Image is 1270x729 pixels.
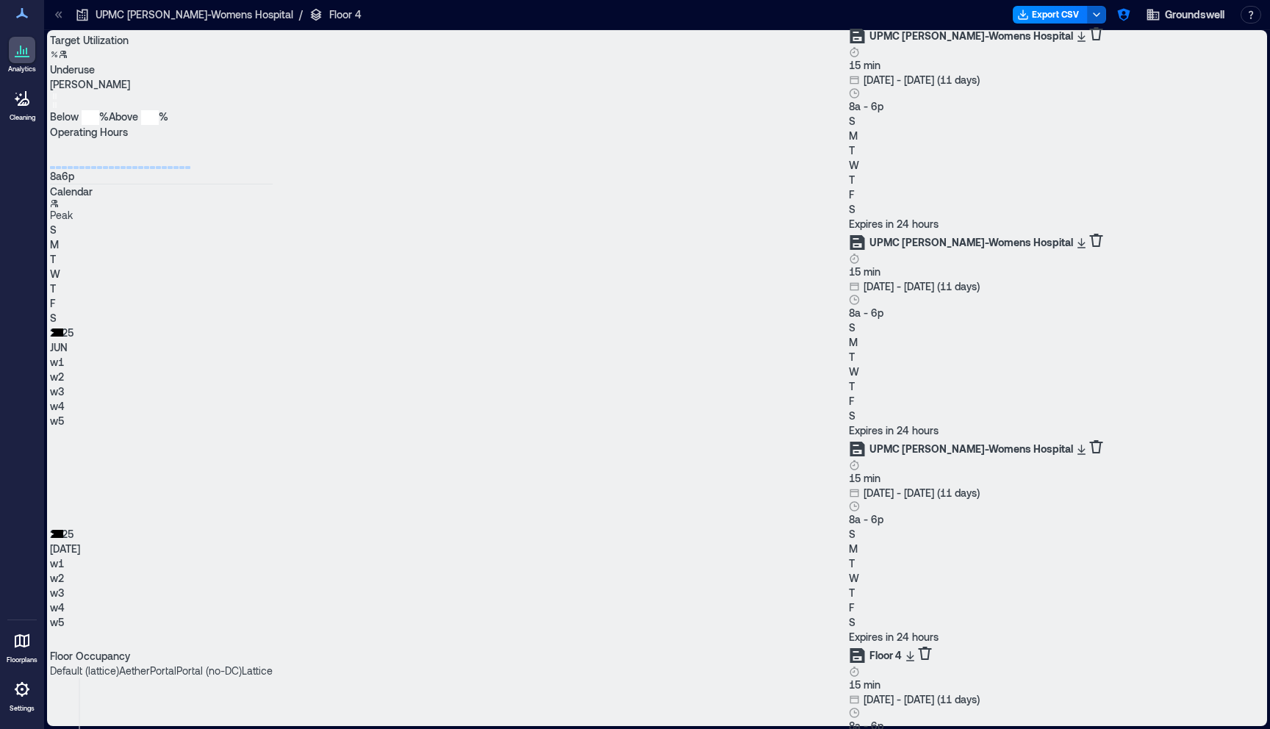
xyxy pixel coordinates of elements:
p: M [849,129,1105,143]
p: W [849,158,1105,173]
span: w2 [50,370,64,383]
div: 15 min [849,678,1105,692]
p: Expires in 24 hours [849,217,1105,231]
span: UPMC [PERSON_NAME]-Womens Hospital [869,29,1073,42]
p: S [849,409,1105,423]
span: 2025 [50,326,73,339]
p: T [849,173,1105,187]
span: UPMC [PERSON_NAME]-Womens Hospital [869,442,1073,455]
div: 8a - 6p [849,99,1105,114]
p: T [849,350,1105,364]
p: Floorplans [7,656,37,664]
p: F [849,187,1105,202]
button: Portal [150,664,176,678]
p: F [849,394,1105,409]
span: JUN [50,341,68,353]
span: Above % [109,110,168,123]
span: W [50,267,60,280]
span: w5 [50,616,64,628]
button: Lattice [242,664,273,678]
span: w5 [50,414,64,427]
p: M [849,542,1105,556]
span: Below % [50,110,109,123]
span: 8a [50,170,62,182]
p: S [849,320,1105,335]
button: Default (lattice) [50,664,119,678]
p: UPMC [PERSON_NAME]-Womens Hospital [96,7,293,22]
p: S [849,202,1105,217]
p: S [849,615,1105,630]
p: M [849,335,1105,350]
button: Peak [50,199,73,223]
div: [DATE] - [DATE] (11 days) [864,692,980,707]
span: Floor 4 [869,649,902,661]
h3: Target Utilization [50,33,273,48]
span: 2025 [50,528,73,540]
div: Floor Occupancy [50,649,273,664]
span: w4 [50,400,65,412]
span: w1 [50,356,64,368]
h3: Calendar [50,184,273,199]
div: 15 min [849,471,1105,486]
p: T [849,586,1105,600]
a: Settings [4,672,40,717]
p: T [849,379,1105,394]
a: Cleaning [4,81,40,126]
div: 8a - 6p [849,512,1105,527]
div: [DATE] - [DATE] (11 days) [864,279,980,294]
p: Settings [10,704,35,713]
p: Floor 4 [329,7,362,22]
span: w4 [50,601,65,614]
span: w3 [50,586,64,599]
span: w3 [50,385,64,398]
text: 30 [51,326,63,339]
button: Portal (no-DC) [176,664,242,678]
button: Aether [119,664,150,678]
div: [PERSON_NAME] [50,77,273,92]
span: T [50,253,56,265]
div: 15 min [849,58,1105,73]
p: S [849,527,1105,542]
span: w2 [50,572,64,584]
p: T [849,556,1105,571]
div: Underuse [50,62,273,77]
p: Cleaning [10,113,35,122]
span: T [50,282,56,295]
h3: Operating Hours [50,125,273,140]
p: Expires in 24 hours [849,423,1105,438]
button: Export CSV [1013,6,1088,24]
p: W [849,364,1105,379]
span: 6p [62,170,74,182]
a: Analytics [4,32,40,78]
p: Expires in 24 hours [849,630,1105,644]
div: 8a - 6p [849,306,1105,320]
span: S [50,223,57,236]
span: F [50,297,55,309]
p: T [849,143,1105,158]
div: [DATE] - [DATE] (11 days) [864,486,980,500]
text: 31 [51,528,63,540]
p: / [299,7,303,22]
span: M [50,238,59,251]
a: Floorplans [2,623,42,669]
button: Groundswell [1141,3,1229,26]
span: S [50,312,57,324]
span: Groundswell [1165,7,1224,22]
p: F [849,600,1105,615]
span: UPMC [PERSON_NAME]-Womens Hospital [869,236,1073,248]
p: W [849,571,1105,586]
div: 15 min [849,265,1105,279]
p: Analytics [8,65,36,73]
span: w1 [50,557,64,570]
p: S [849,114,1105,129]
span: [DATE] [50,542,80,555]
div: [DATE] - [DATE] (11 days) [864,73,980,87]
